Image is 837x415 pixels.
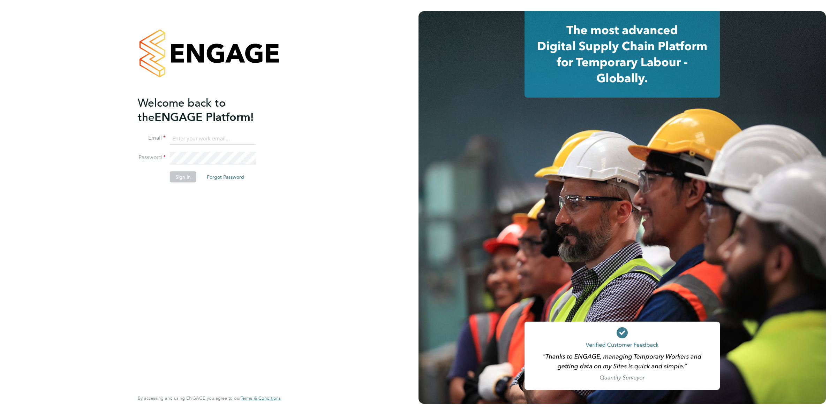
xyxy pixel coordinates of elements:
label: Email [138,135,166,142]
label: Password [138,154,166,161]
button: Sign In [170,171,196,183]
span: Welcome back to the [138,96,226,124]
button: Forgot Password [201,171,250,183]
span: Terms & Conditions [241,395,281,401]
span: By accessing and using ENGAGE you agree to our [138,395,281,401]
input: Enter your work email... [170,132,256,145]
a: Terms & Conditions [241,395,281,401]
h2: ENGAGE Platform! [138,95,274,124]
